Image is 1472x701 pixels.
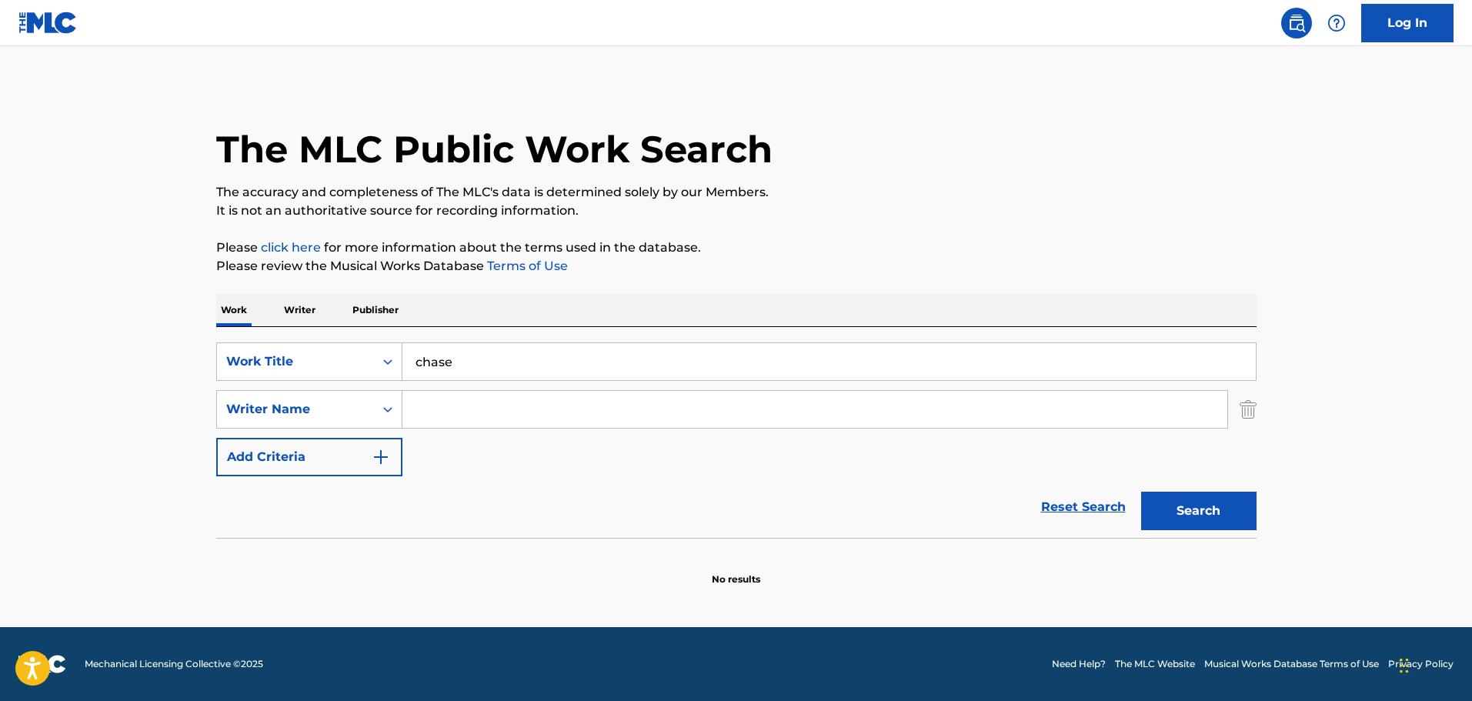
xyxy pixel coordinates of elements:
iframe: Chat Widget [1395,627,1472,701]
form: Search Form [216,342,1257,538]
a: Privacy Policy [1388,657,1454,671]
img: search [1287,14,1306,32]
a: Need Help? [1052,657,1106,671]
img: help [1327,14,1346,32]
img: 9d2ae6d4665cec9f34b9.svg [372,448,390,466]
button: Add Criteria [216,438,402,476]
p: Publisher [348,294,403,326]
a: Log In [1361,4,1454,42]
div: Work Title [226,352,365,371]
button: Search [1141,492,1257,530]
p: No results [712,554,760,586]
h1: The MLC Public Work Search [216,126,773,172]
a: Terms of Use [484,259,568,273]
div: Drag [1400,643,1409,689]
a: click here [261,240,321,255]
a: Public Search [1281,8,1312,38]
div: Help [1321,8,1352,38]
img: logo [18,655,66,673]
div: Writer Name [226,400,365,419]
a: The MLC Website [1115,657,1195,671]
p: It is not an authoritative source for recording information. [216,202,1257,220]
p: Work [216,294,252,326]
p: Writer [279,294,320,326]
p: Please for more information about the terms used in the database. [216,239,1257,257]
a: Reset Search [1033,490,1133,524]
img: Delete Criterion [1240,390,1257,429]
span: Mechanical Licensing Collective © 2025 [85,657,263,671]
p: Please review the Musical Works Database [216,257,1257,275]
p: The accuracy and completeness of The MLC's data is determined solely by our Members. [216,183,1257,202]
a: Musical Works Database Terms of Use [1204,657,1379,671]
img: MLC Logo [18,12,78,34]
